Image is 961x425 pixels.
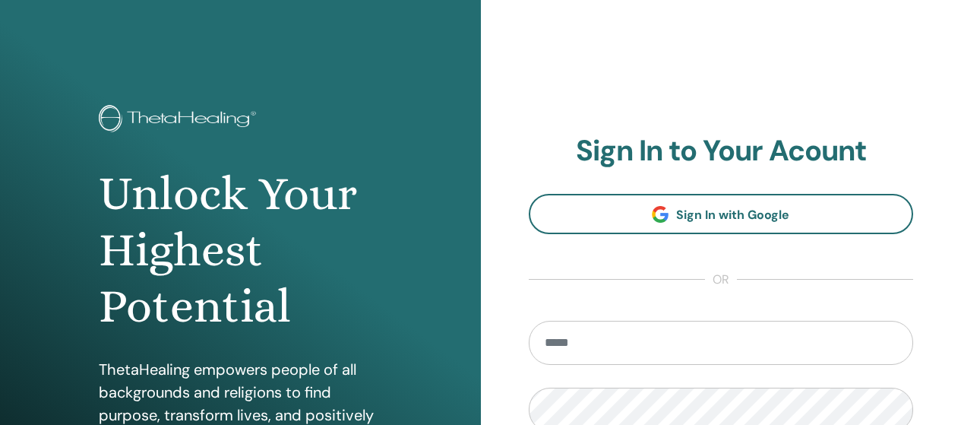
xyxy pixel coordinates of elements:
h1: Unlock Your Highest Potential [99,166,381,335]
span: Sign In with Google [676,207,789,223]
h2: Sign In to Your Acount [529,134,914,169]
a: Sign In with Google [529,194,914,234]
span: or [705,271,737,289]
